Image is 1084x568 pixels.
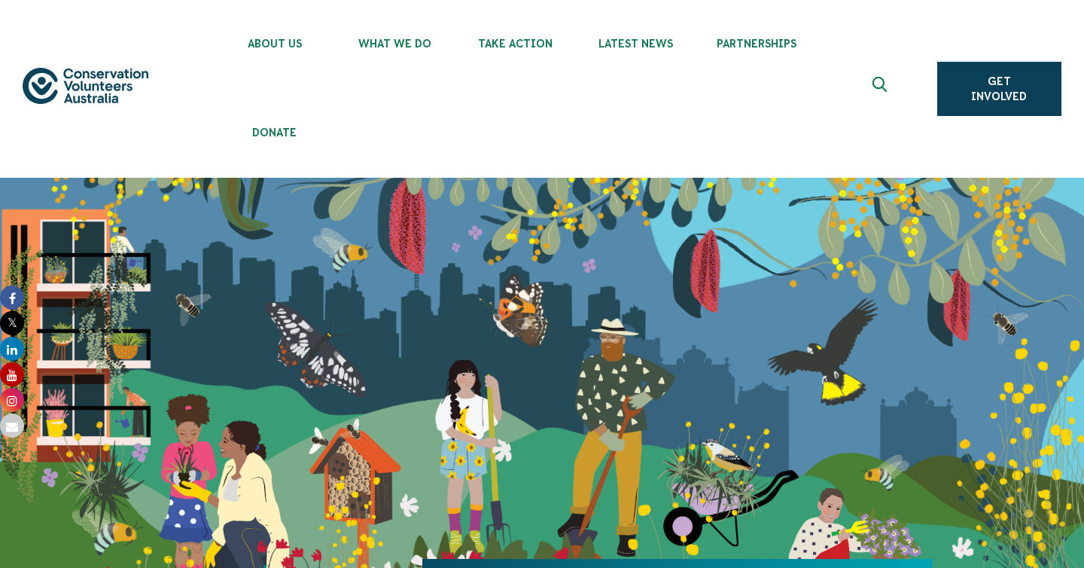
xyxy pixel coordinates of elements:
[863,71,900,107] button: Expand search box Close search box
[455,38,576,50] span: Take Action
[937,62,1061,116] a: Get Involved
[576,38,696,50] span: Latest News
[335,38,455,50] span: What We Do
[215,38,335,50] span: About Us
[696,38,817,50] span: Partnerships
[872,77,891,101] span: Expand search box
[23,68,148,105] img: logo.svg
[215,127,335,139] span: Donate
